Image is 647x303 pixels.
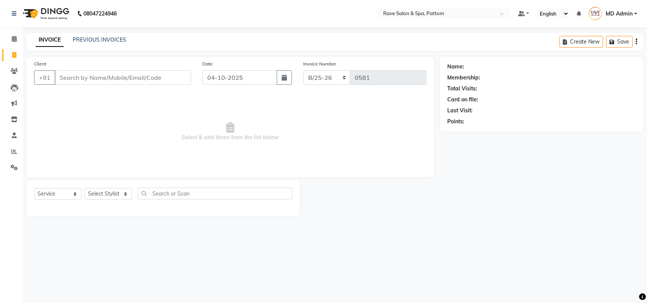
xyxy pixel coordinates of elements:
[34,70,55,85] button: +91
[73,36,126,43] a: PREVIOUS INVOICES
[589,7,602,20] img: MD Admin
[447,107,473,115] div: Last Visit:
[447,96,478,104] div: Card on file:
[36,33,64,47] a: INVOICE
[559,36,603,48] button: Create New
[447,63,464,71] div: Name:
[83,3,117,24] b: 08047224946
[34,61,46,67] label: Client
[606,10,633,18] span: MD Admin
[202,61,213,67] label: Date
[34,94,426,169] span: Select & add items from the list below
[19,3,71,24] img: logo
[447,85,477,93] div: Total Visits:
[447,74,480,82] div: Membership:
[55,70,191,85] input: Search by Name/Mobile/Email/Code
[447,118,464,126] div: Points:
[303,61,336,67] label: Invoice Number
[606,36,633,48] button: Save
[138,188,292,199] input: Search or Scan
